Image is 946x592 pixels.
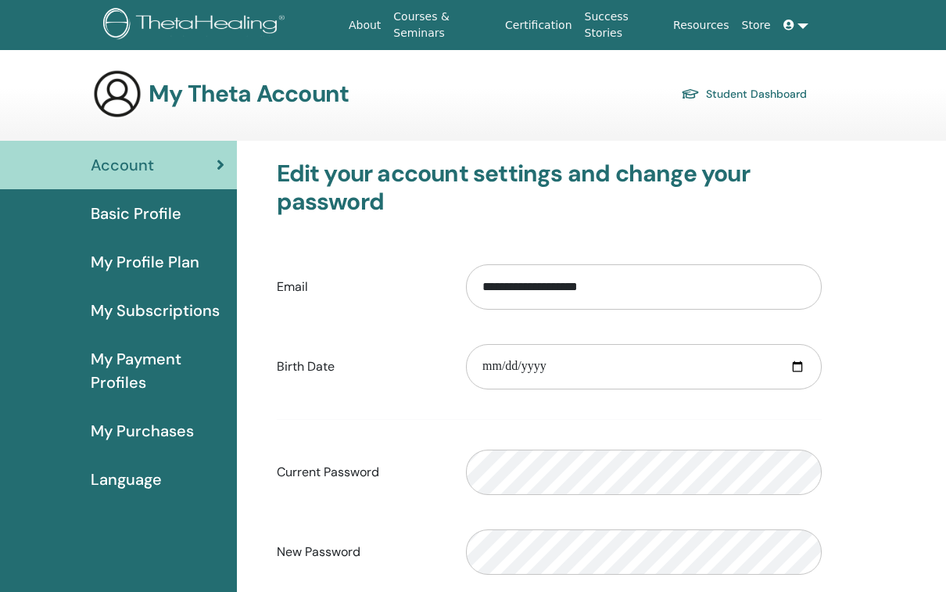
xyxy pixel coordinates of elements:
a: Student Dashboard [681,83,807,105]
span: Account [91,153,154,177]
a: Store [736,11,777,40]
span: My Payment Profiles [91,347,224,394]
img: generic-user-icon.jpg [92,69,142,119]
img: graduation-cap.svg [681,88,700,101]
label: Current Password [265,457,454,487]
a: Resources [667,11,736,40]
label: Birth Date [265,352,454,382]
label: New Password [265,537,454,567]
span: My Subscriptions [91,299,220,322]
a: Courses & Seminars [387,2,499,48]
span: My Purchases [91,419,194,443]
h3: Edit your account settings and change your password [277,160,822,216]
a: About [342,11,387,40]
a: Certification [499,11,578,40]
h3: My Theta Account [149,80,349,108]
span: My Profile Plan [91,250,199,274]
img: logo.png [103,8,290,43]
label: Email [265,272,454,302]
span: Language [91,468,162,491]
span: Basic Profile [91,202,181,225]
a: Success Stories [579,2,668,48]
